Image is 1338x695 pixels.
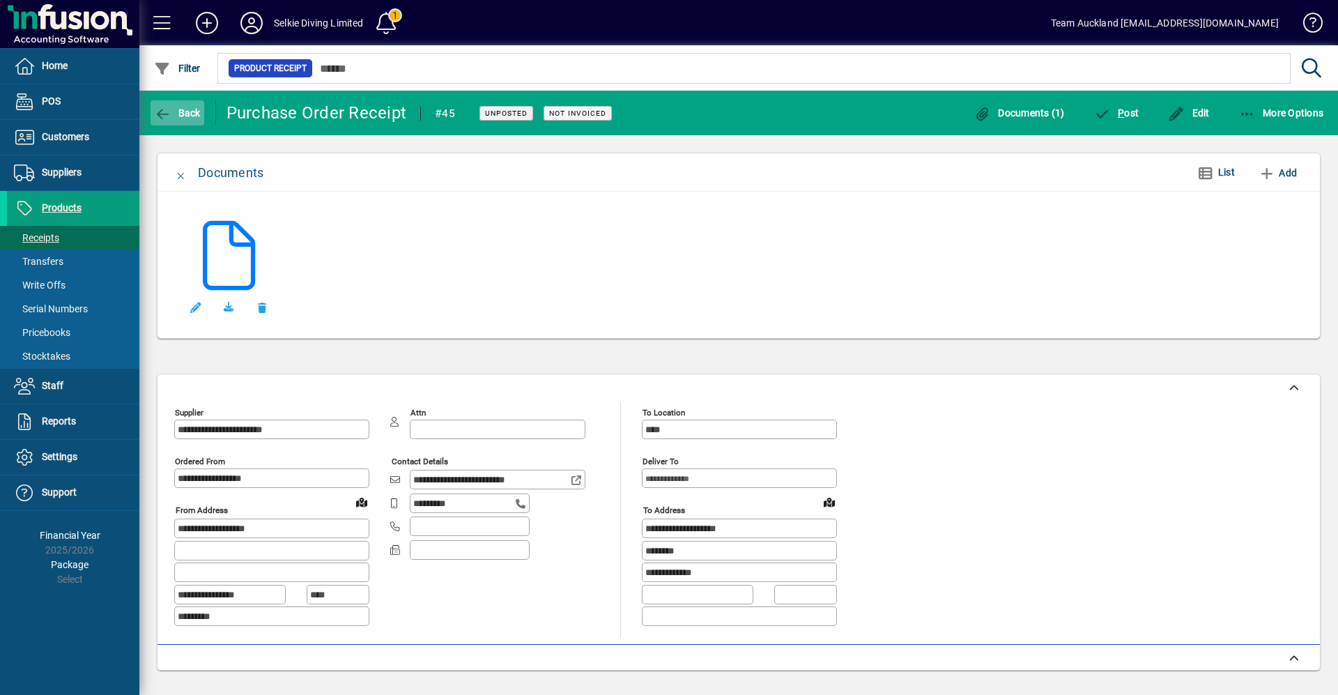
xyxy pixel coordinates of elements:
mat-label: Ordered from [175,457,225,466]
a: View on map [818,491,840,513]
span: Unposted [485,109,528,118]
span: ost [1094,107,1139,119]
button: Edit [178,291,212,324]
a: Transfers [7,250,139,273]
a: Reports [7,404,139,439]
a: Staff [7,369,139,404]
button: List [1186,160,1246,185]
span: Serial Numbers [14,303,88,314]
button: Post [1091,100,1143,125]
div: Documents [198,162,263,184]
button: Add [185,10,229,36]
span: Reports [42,415,76,427]
span: Receipts [14,232,59,243]
span: Package [51,559,89,570]
button: Filter [151,56,204,81]
div: Team Auckland [EMAIL_ADDRESS][DOMAIN_NAME] [1051,12,1279,34]
mat-label: To location [643,408,685,418]
span: Support [42,487,77,498]
mat-label: Supplier [175,408,203,418]
button: Add [1253,160,1302,185]
span: More Options [1239,107,1324,119]
button: Edit [1164,100,1213,125]
a: Pricebooks [7,321,139,344]
span: Pricebooks [14,327,70,338]
span: Back [154,107,201,119]
span: Staff [42,380,63,391]
span: Settings [42,451,77,462]
button: Documents (1) [971,100,1068,125]
span: Product Receipt [234,61,307,75]
span: Filter [154,63,201,74]
span: Suppliers [42,167,82,178]
a: Support [7,475,139,510]
button: More Options [1236,100,1328,125]
div: #45 [435,102,455,125]
span: Home [42,60,68,71]
span: P [1118,107,1124,119]
a: Download [212,291,245,324]
button: Remove [245,291,279,324]
span: List [1218,167,1235,178]
span: Add [1259,162,1297,184]
a: Write Offs [7,273,139,297]
a: Home [7,49,139,84]
span: Not Invoiced [549,109,606,118]
span: Financial Year [40,530,100,541]
span: Customers [42,131,89,142]
span: Products [42,202,82,213]
a: Stocktakes [7,344,139,368]
span: Edit [1168,107,1210,119]
a: Receipts [7,226,139,250]
a: Suppliers [7,155,139,190]
span: Documents (1) [974,107,1065,119]
mat-label: Deliver To [643,457,679,466]
a: Customers [7,120,139,155]
mat-label: Attn [410,408,426,418]
span: Write Offs [14,280,66,291]
span: Stocktakes [14,351,70,362]
a: Settings [7,440,139,475]
button: Close [164,156,198,190]
a: POS [7,84,139,119]
app-page-header-button: Back [139,100,216,125]
button: Profile [229,10,274,36]
span: POS [42,96,61,107]
a: Knowledge Base [1293,3,1321,48]
div: Selkie Diving Limited [274,12,364,34]
span: Transfers [14,256,63,267]
button: Back [151,100,204,125]
a: View on map [351,491,373,513]
div: Purchase Order Receipt [226,102,407,124]
a: Serial Numbers [7,297,139,321]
